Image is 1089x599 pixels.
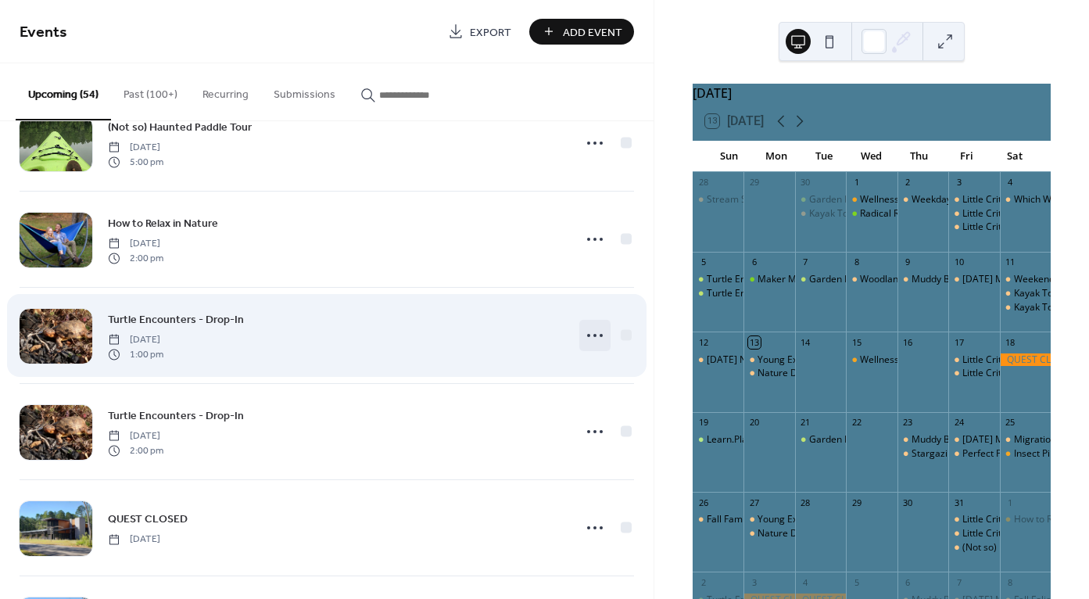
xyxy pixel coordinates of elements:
div: 2 [902,177,914,188]
div: 1 [1005,497,1016,508]
span: Add Event [563,24,622,41]
a: How to Relax in Nature [108,214,218,232]
div: 15 [851,336,862,348]
div: Wellness Wednesday Fitness Hike [846,353,897,367]
div: 18 [1005,336,1016,348]
div: 9 [902,256,914,268]
div: Kayak Tour on Mountain Island Lake [1000,301,1051,314]
span: [DATE] [108,141,163,155]
div: Nature Detectives: Bats and Spiders ([DATE] Fun) [758,527,972,540]
div: Garden Helpers - volunteer opportunity [795,433,846,447]
a: (Not so) Haunted Paddle Tour [108,118,252,136]
div: 28 [697,177,709,188]
div: Weekday Getaway: Crowders Mountain State Park [897,193,948,206]
div: Little Critters Storytime [962,207,1063,221]
div: 3 [953,177,965,188]
div: 21 [800,417,811,429]
div: Garden Helpers - volunteer opportunity [809,433,980,447]
span: Events [20,17,67,48]
div: Perfect Pumpkin Craft & Story Time [948,447,999,461]
div: Stream Search [693,193,743,206]
div: Garden Helpers [809,193,879,206]
div: Maker Mondays - Drop-In [743,273,794,286]
div: Which Way? Map-reading for kids [1000,193,1051,206]
div: 2 [697,576,709,588]
div: Nature Detectives: Nature at Night [743,367,794,380]
span: Export [470,24,511,41]
span: [DATE] [108,237,163,251]
div: Wellness [DATE] Fitness Hike [860,193,987,206]
div: Little Critters Storytime [948,221,999,234]
span: 5:00 pm [108,155,163,169]
div: Wed [847,141,895,172]
div: Stream Search [707,193,772,206]
div: [DATE] Morning Hike [962,433,1054,447]
div: Kayak Tour on Mountain Island Lake [795,207,846,221]
div: 6 [748,256,760,268]
div: Stargazing Kayak on Mountain Island Lake [897,447,948,461]
div: Turtle Encounters - Drop-In [693,287,743,300]
div: Turtle Encounters - Drop-In [707,287,825,300]
div: Thu [895,141,943,172]
button: Upcoming (54) [16,63,111,120]
a: Export [436,19,523,45]
div: QUEST CLOSED [1000,353,1051,367]
div: Radical Raccoons - Drop-In [860,207,976,221]
div: [DATE] Morning Hike [962,273,1054,286]
div: Garden Helpers [795,193,846,206]
div: 29 [748,177,760,188]
span: How to Relax in Nature [108,216,218,232]
div: 22 [851,417,862,429]
div: 7 [800,256,811,268]
div: 1 [851,177,862,188]
div: 10 [953,256,965,268]
span: Turtle Encounters - Drop-In [108,312,244,328]
div: How to Relax in Nature [1000,513,1051,526]
div: Little Critters Storytime [948,513,999,526]
div: Migration Morning [1000,433,1051,447]
div: 8 [1005,576,1016,588]
div: Muddy Boots [912,273,969,286]
div: 14 [800,336,811,348]
div: Learn.Play.Explore - Drop-In [693,433,743,447]
div: 7 [953,576,965,588]
a: Add Event [529,19,634,45]
div: 26 [697,497,709,508]
button: Past (100+) [111,63,190,119]
div: Fall Family Fun Hike [693,513,743,526]
div: Learn.Play.Explore - Drop-In [707,433,828,447]
div: 5 [851,576,862,588]
div: 6 [902,576,914,588]
span: [DATE] [108,333,163,347]
span: QUEST CLOSED [108,511,188,528]
div: Young Explorers: Nature at Night [743,353,794,367]
div: Little Critters Storytime [962,367,1063,380]
span: Turtle Encounters - Drop-In [108,408,244,425]
div: 16 [902,336,914,348]
div: Kayak Tour on [GEOGRAPHIC_DATA] [809,207,968,221]
button: Submissions [261,63,348,119]
div: Little Critters Storytime [948,367,999,380]
div: Nature Detectives: Nature at Night [758,367,908,380]
div: Weekend Getaway: Hanging Rock State Park Hike [1000,273,1051,286]
div: Muddy Boots [912,433,969,447]
div: Friday Morning Hike [948,273,999,286]
div: Mon [753,141,801,172]
div: Young Explorers: Nature at Night [758,353,901,367]
div: Young Explorers: Bats and Spiders (Halloween Fun) [743,513,794,526]
div: Little Critters Storytime [962,527,1063,540]
div: 11 [1005,256,1016,268]
div: 30 [800,177,811,188]
div: 17 [953,336,965,348]
div: 29 [851,497,862,508]
div: Little Critters Storytime [962,513,1063,526]
div: Maker Mondays - Drop-In [758,273,869,286]
span: 1:00 pm [108,347,163,361]
div: Garden Helpers - volunteer opportunity [795,273,846,286]
div: Tue [801,141,848,172]
div: 13 [748,336,760,348]
div: 27 [748,497,760,508]
div: Little Critters Storytime [948,193,999,206]
div: Nature Detectives: Bats and Spiders (Halloween Fun) [743,527,794,540]
a: Turtle Encounters - Drop-In [108,407,244,425]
